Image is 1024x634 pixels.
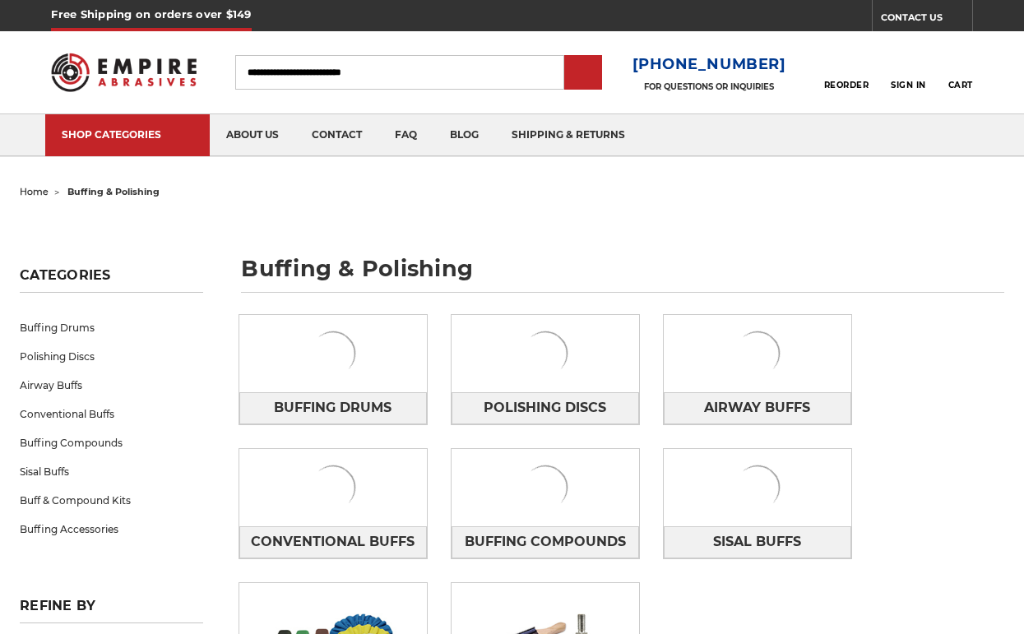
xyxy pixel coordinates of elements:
[567,57,600,90] input: Submit
[719,449,796,526] img: Sisal Buffs
[274,394,392,422] span: Buffing Drums
[20,515,203,544] a: Buffing Accessories
[948,80,973,90] span: Cart
[20,186,49,197] a: home
[452,392,639,424] a: Polishing Discs
[62,128,193,141] div: SHOP CATEGORIES
[719,315,796,392] img: Airway Buffs
[20,342,203,371] a: Polishing Discs
[824,54,869,90] a: Reorder
[507,315,584,392] img: Polishing Discs
[433,114,495,156] a: blog
[294,315,372,392] img: Buffing Drums
[495,114,642,156] a: shipping & returns
[67,186,160,197] span: buffing & polishing
[632,81,786,92] p: FOR QUESTIONS OR INQUIRIES
[20,371,203,400] a: Airway Buffs
[632,53,786,76] a: [PHONE_NUMBER]
[20,598,203,623] h5: Refine by
[20,428,203,457] a: Buffing Compounds
[891,80,926,90] span: Sign In
[465,528,626,556] span: Buffing Compounds
[824,80,869,90] span: Reorder
[20,486,203,515] a: Buff & Compound Kits
[507,449,584,526] img: Buffing Compounds
[45,114,210,156] a: SHOP CATEGORIES
[664,392,851,424] a: Airway Buffs
[20,457,203,486] a: Sisal Buffs
[20,267,203,293] h5: Categories
[881,8,972,31] a: CONTACT US
[948,54,973,90] a: Cart
[20,400,203,428] a: Conventional Buffs
[484,394,606,422] span: Polishing Discs
[294,449,372,526] img: Conventional Buffs
[20,313,203,342] a: Buffing Drums
[251,528,415,556] span: Conventional Buffs
[239,526,427,558] a: Conventional Buffs
[210,114,295,156] a: about us
[664,526,851,558] a: Sisal Buffs
[378,114,433,156] a: faq
[452,526,639,558] a: Buffing Compounds
[295,114,378,156] a: contact
[713,528,801,556] span: Sisal Buffs
[239,392,427,424] a: Buffing Drums
[704,394,810,422] span: Airway Buffs
[51,44,196,100] img: Empire Abrasives
[241,257,1004,293] h1: buffing & polishing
